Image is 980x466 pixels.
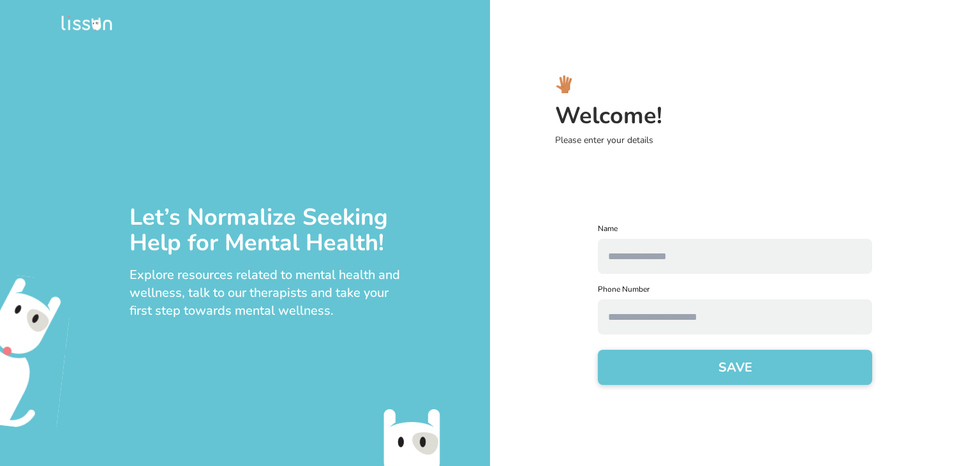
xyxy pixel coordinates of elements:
label: Name [598,223,872,234]
label: Phone Number [598,284,872,294]
button: SAVE [598,350,872,385]
h3: Welcome! [555,103,980,129]
div: Explore resources related to mental health and wellness, talk to our therapists and take your fir... [130,266,402,320]
img: hi_logo.svg [555,75,573,93]
div: Let’s Normalize Seeking Help for Mental Health! [130,205,402,256]
img: logo.png [61,15,112,31]
p: Please enter your details [555,134,980,147]
img: emo-bottom.svg [367,408,456,466]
